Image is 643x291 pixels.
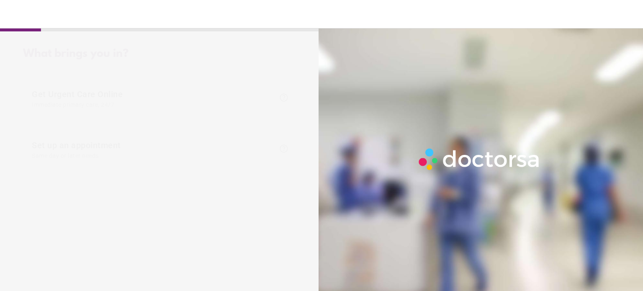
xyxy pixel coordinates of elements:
[23,48,298,60] div: What brings you in?
[32,152,275,159] span: Same day or later needs
[32,101,275,108] span: Immediate primary care, 24/7
[415,145,544,173] img: Logo-Doctorsa-trans-White-partial-flat.png
[279,144,289,154] span: help
[32,89,275,108] span: Get Urgent Care Online
[279,93,289,103] span: help
[32,140,275,159] span: Set up an appointment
